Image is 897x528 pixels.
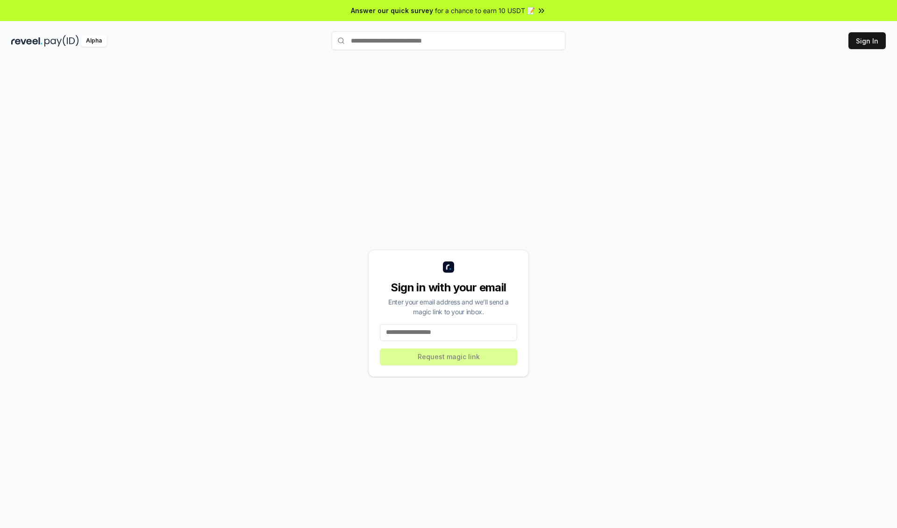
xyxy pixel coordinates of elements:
div: Enter your email address and we’ll send a magic link to your inbox. [380,297,517,317]
img: reveel_dark [11,35,43,47]
span: for a chance to earn 10 USDT 📝 [435,6,535,15]
img: logo_small [443,261,454,273]
div: Alpha [81,35,107,47]
button: Sign In [848,32,886,49]
img: pay_id [44,35,79,47]
span: Answer our quick survey [351,6,433,15]
div: Sign in with your email [380,280,517,295]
